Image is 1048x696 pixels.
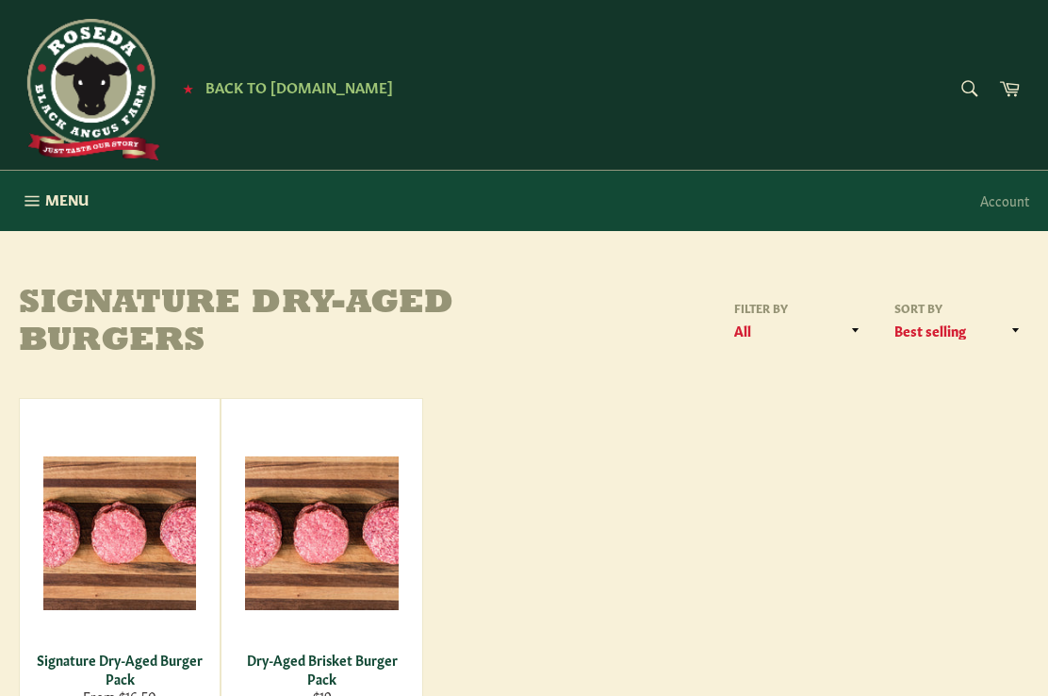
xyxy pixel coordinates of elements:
img: Signature Dry-Aged Burger Pack [43,456,196,609]
a: Account [971,173,1039,228]
h1: Signature Dry-Aged Burgers [19,286,524,360]
img: Roseda Beef [19,19,160,160]
a: ★ Back to [DOMAIN_NAME] [173,80,393,95]
label: Sort by [888,300,1029,316]
span: Back to [DOMAIN_NAME] [205,76,393,96]
span: ★ [183,80,193,95]
div: Dry-Aged Brisket Burger Pack [234,651,410,688]
label: Filter by [728,300,869,316]
img: Dry-Aged Brisket Burger Pack [245,456,398,609]
span: Menu [45,190,89,209]
div: Signature Dry-Aged Burger Pack [32,651,208,688]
